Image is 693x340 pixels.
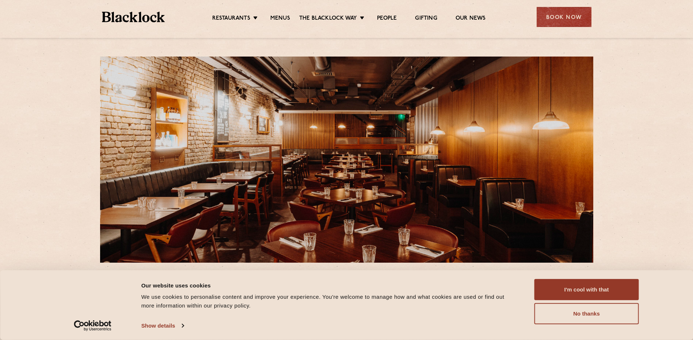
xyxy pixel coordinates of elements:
a: Usercentrics Cookiebot - opens in a new window [61,320,125,331]
button: I'm cool with that [534,279,639,300]
a: People [377,15,397,23]
a: Our News [456,15,486,23]
div: We use cookies to personalise content and improve your experience. You're welcome to manage how a... [141,293,518,310]
div: Our website uses cookies [141,281,518,290]
a: The Blacklock Way [299,15,357,23]
button: No thanks [534,303,639,324]
a: Menus [270,15,290,23]
img: BL_Textured_Logo-footer-cropped.svg [102,12,165,22]
a: Gifting [415,15,437,23]
div: Book Now [537,7,591,27]
a: Restaurants [212,15,250,23]
a: Show details [141,320,184,331]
